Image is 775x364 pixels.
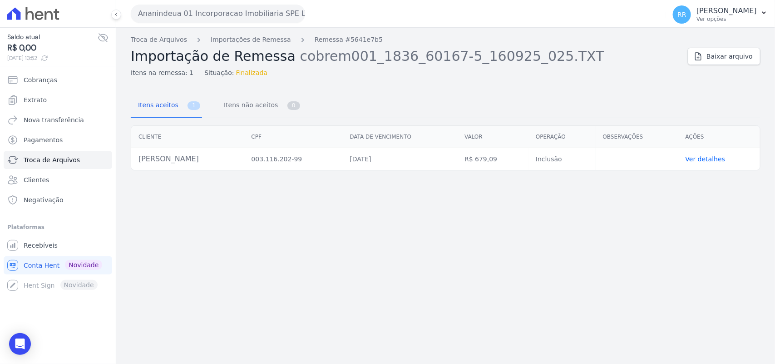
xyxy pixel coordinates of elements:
[678,126,760,148] th: Ações
[7,54,98,62] span: [DATE] 13:52
[131,35,187,45] a: Troca de Arquivos
[65,260,102,270] span: Novidade
[342,126,457,148] th: Data de vencimento
[217,94,302,118] a: Itens não aceitos 0
[24,175,49,184] span: Clientes
[211,35,291,45] a: Importações de Remessa
[131,126,244,148] th: Cliente
[457,126,528,148] th: Valor
[677,11,686,18] span: RR
[236,68,268,78] span: Finalizada
[688,48,760,65] a: Baixar arquivo
[696,6,757,15] p: [PERSON_NAME]
[131,35,681,45] nav: Breadcrumb
[4,171,112,189] a: Clientes
[24,155,80,165] span: Troca de Arquivos
[131,94,202,118] a: Itens aceitos 1
[131,94,302,118] nav: Tab selector
[131,48,296,64] span: Importação de Remessa
[7,42,98,54] span: R$ 0,00
[4,151,112,169] a: Troca de Arquivos
[342,148,457,170] td: [DATE]
[188,101,200,110] span: 1
[666,2,775,27] button: RR [PERSON_NAME] Ver opções
[4,236,112,254] a: Recebíveis
[4,111,112,129] a: Nova transferência
[315,35,383,45] a: Remessa #5641e7b5
[528,148,596,170] td: Inclusão
[287,101,300,110] span: 0
[4,191,112,209] a: Negativação
[706,52,753,61] span: Baixar arquivo
[204,68,234,78] span: Situação:
[4,71,112,89] a: Cobranças
[457,148,528,170] td: R$ 679,09
[244,148,343,170] td: 003.116.202-99
[218,96,280,114] span: Itens não aceitos
[596,126,678,148] th: Observações
[696,15,757,23] p: Ver opções
[300,47,604,64] span: cobrem001_1836_60167-5_160925_025.TXT
[7,71,109,294] nav: Sidebar
[9,333,31,355] div: Open Intercom Messenger
[4,256,112,274] a: Conta Hent Novidade
[244,126,343,148] th: CPF
[24,261,59,270] span: Conta Hent
[24,75,57,85] span: Cobranças
[686,155,726,163] a: Ver detalhes
[131,148,244,170] td: [PERSON_NAME]
[131,5,305,23] button: Ananindeua 01 Incorporacao Imobiliaria SPE LTDA
[7,32,98,42] span: Saldo atual
[131,68,193,78] span: Itens na remessa: 1
[528,126,596,148] th: Operação
[24,95,47,105] span: Extrato
[24,135,63,145] span: Pagamentos
[4,91,112,109] a: Extrato
[24,241,58,250] span: Recebíveis
[133,96,180,114] span: Itens aceitos
[24,195,64,204] span: Negativação
[24,115,84,125] span: Nova transferência
[4,131,112,149] a: Pagamentos
[7,222,109,233] div: Plataformas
